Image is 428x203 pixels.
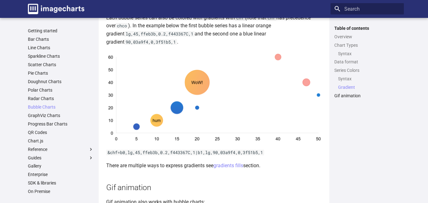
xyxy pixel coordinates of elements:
a: Doughnut Charts [28,79,94,84]
a: SDK & libraries [28,180,94,186]
a: Getting started [28,28,94,34]
a: Polar Charts [28,87,94,93]
a: On Premise [28,189,94,194]
label: Table of contents [331,25,404,31]
a: Chart.js [28,138,94,144]
a: Radar Charts [28,96,94,101]
nav: Chart Types [334,51,400,56]
a: Series Colors [334,67,400,73]
a: Pie Charts [28,70,94,76]
nav: Table of contents [331,25,404,99]
a: Line Charts [28,45,94,51]
img: logo [28,4,84,14]
img: bubble chart with gradient [106,51,322,143]
label: Guides [28,155,94,161]
a: Progress Bar Charts [28,121,94,127]
a: Gif animation [334,93,400,99]
p: There are multiple ways to express gradients see section. [106,162,322,170]
label: Reference [28,147,94,152]
code: &chf=b0,lg,45,ffeb3b,0.2,f443367C,1|b1,lg,90,03a9f4,0,3f51b5,1 [106,150,264,155]
a: Gallery [28,163,94,169]
code: chco [116,23,128,29]
p: Each bubble series can also be colored with gradients with (note that has precedence over ). In t... [106,14,322,46]
a: Enterprise [28,172,94,177]
a: Bubble Charts [28,104,94,110]
h2: Gif animation [106,182,322,193]
nav: Series Colors [334,76,400,90]
a: Bar Charts [28,36,94,42]
a: GraphViz Charts [28,113,94,118]
a: Sparkline Charts [28,53,94,59]
a: Syntax [338,76,400,82]
a: Chart Types [334,42,400,48]
code: chf [235,15,245,21]
a: Data format [334,59,400,65]
a: gradients fills [213,163,243,168]
code: lg,45,ffeb3b,0.2,f443367C,1 [124,31,195,37]
code: chf [266,15,276,21]
code: 90,03a9f4,0,3f51b5,1 [124,39,177,45]
a: Syntax [338,51,400,56]
a: Overview [334,34,400,40]
a: Image-Charts documentation [25,1,87,17]
a: Gradient [338,84,400,90]
a: Scatter Charts [28,62,94,67]
a: QR Codes [28,130,94,135]
input: Search [331,3,404,14]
